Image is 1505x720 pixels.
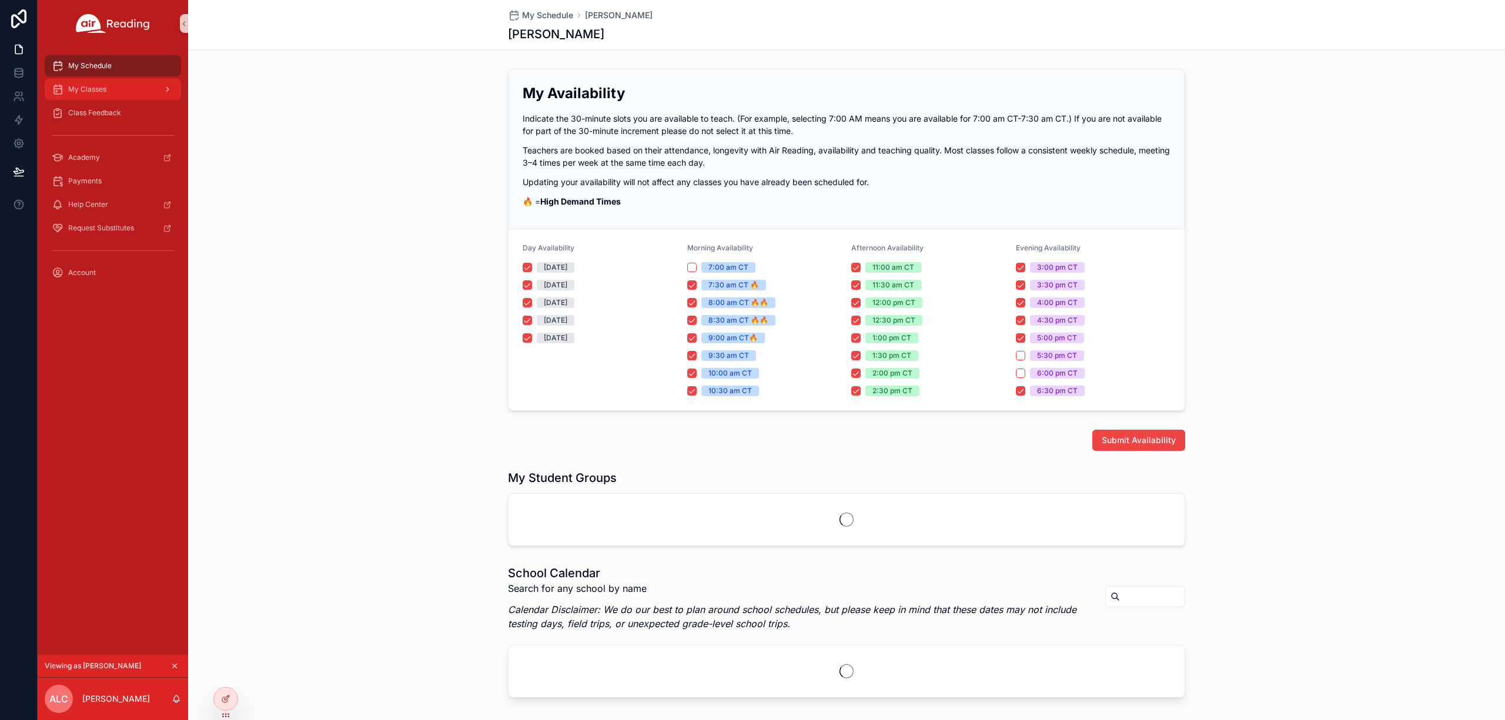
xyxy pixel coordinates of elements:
[45,170,181,192] a: Payments
[708,368,752,379] div: 10:00 am CT
[522,9,573,21] span: My Schedule
[508,604,1076,629] em: Calendar Disclaimer: We do our best to plan around school schedules, but please keep in mind that...
[544,315,567,326] div: [DATE]
[585,9,653,21] a: [PERSON_NAME]
[1037,297,1078,308] div: 4:00 pm CT
[523,243,574,252] span: Day Availability
[508,26,604,42] h1: [PERSON_NAME]
[68,200,108,209] span: Help Center
[1037,368,1078,379] div: 6:00 pm CT
[544,280,567,290] div: [DATE]
[523,112,1170,137] p: Indicate the 30-minute slots you are available to teach. (For example, selecting 7:00 AM means yo...
[872,386,912,396] div: 2:30 pm CT
[1037,280,1078,290] div: 3:30 pm CT
[540,196,621,206] strong: High Demand Times
[708,315,768,326] div: 8:30 am CT 🔥🔥
[76,14,150,33] img: App logo
[1037,350,1077,361] div: 5:30 pm CT
[45,79,181,100] a: My Classes
[508,9,573,21] a: My Schedule
[544,333,567,343] div: [DATE]
[1037,315,1078,326] div: 4:30 pm CT
[708,297,768,308] div: 8:00 am CT 🔥🔥
[872,262,914,273] div: 11:00 am CT
[45,55,181,76] a: My Schedule
[872,333,911,343] div: 1:00 pm CT
[1016,243,1081,252] span: Evening Availability
[851,243,924,252] span: Afternoon Availability
[68,85,106,94] span: My Classes
[68,268,96,277] span: Account
[68,61,112,71] span: My Schedule
[872,297,915,308] div: 12:00 pm CT
[508,581,1096,595] p: Search for any school by name
[45,661,141,671] span: Viewing as [PERSON_NAME]
[49,692,68,706] span: ALC
[45,262,181,283] a: Account
[1037,333,1077,343] div: 5:00 pm CT
[45,194,181,215] a: Help Center
[544,262,567,273] div: [DATE]
[508,565,1096,581] h1: School Calendar
[872,350,911,361] div: 1:30 pm CT
[523,144,1170,169] p: Teachers are booked based on their attendance, longevity with Air Reading, availability and teach...
[68,108,121,118] span: Class Feedback
[872,280,914,290] div: 11:30 am CT
[1037,262,1078,273] div: 3:00 pm CT
[82,693,150,705] p: [PERSON_NAME]
[523,195,1170,207] p: 🔥 =
[708,333,758,343] div: 9:00 am CT🔥
[708,262,748,273] div: 7:00 am CT
[708,386,752,396] div: 10:30 am CT
[708,280,759,290] div: 7:30 am CT 🔥
[708,350,749,361] div: 9:30 am CT
[45,217,181,239] a: Request Substitutes
[45,102,181,123] a: Class Feedback
[38,47,188,299] div: scrollable content
[1092,430,1185,451] button: Submit Availability
[523,176,1170,188] p: Updating your availability will not affect any classes you have already been scheduled for.
[68,176,102,186] span: Payments
[544,297,567,308] div: [DATE]
[523,83,1170,103] h2: My Availability
[68,223,134,233] span: Request Substitutes
[45,147,181,168] a: Academy
[508,470,617,486] h1: My Student Groups
[68,153,100,162] span: Academy
[1037,386,1078,396] div: 6:30 pm CT
[872,315,915,326] div: 12:30 pm CT
[1102,434,1176,446] span: Submit Availability
[687,243,753,252] span: Morning Availability
[872,368,912,379] div: 2:00 pm CT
